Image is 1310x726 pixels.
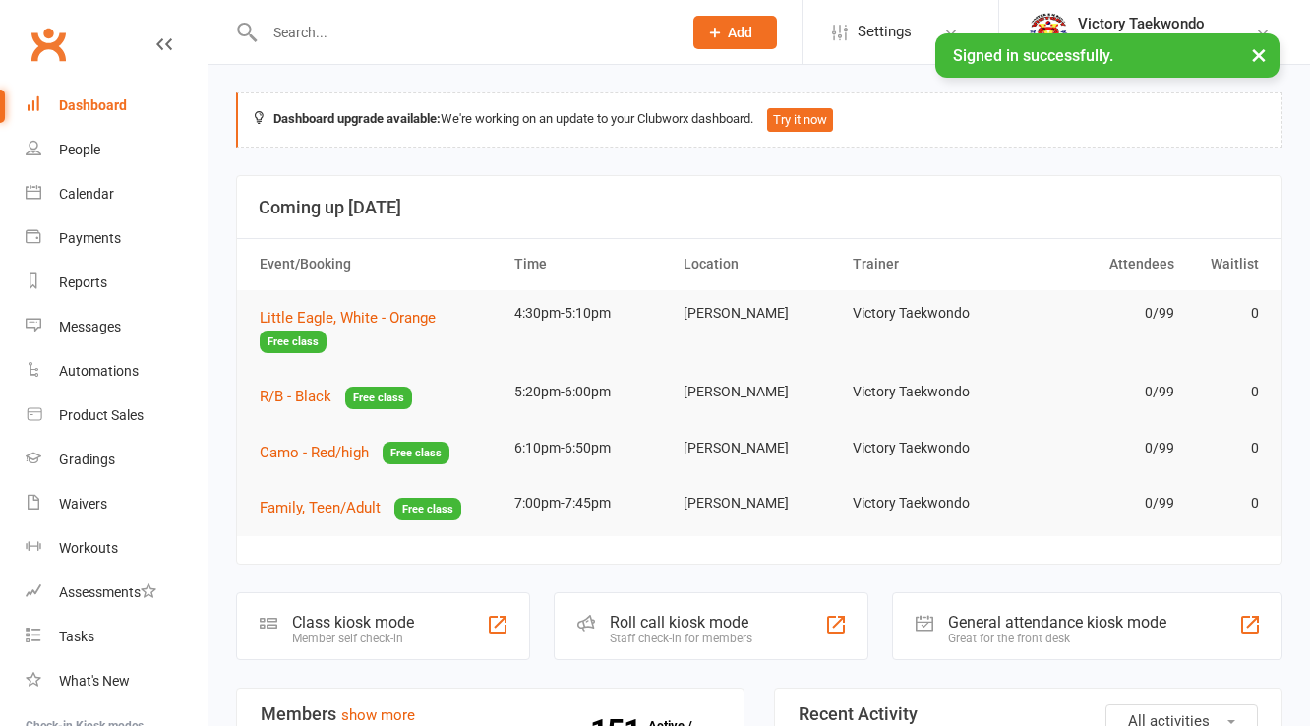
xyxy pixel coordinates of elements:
a: Assessments [26,571,208,615]
span: Free class [394,498,461,520]
div: Waivers [59,496,107,512]
th: Location [675,239,844,289]
a: Messages [26,305,208,349]
td: 0 [1183,369,1268,415]
button: Camo - Red/highFree class [260,441,449,465]
a: Gradings [26,438,208,482]
th: Time [506,239,675,289]
td: [PERSON_NAME] [675,480,844,526]
div: People [59,142,100,157]
span: Signed in successfully. [953,46,1113,65]
button: Try it now [767,108,833,132]
td: 6:10pm-6:50pm [506,425,675,471]
span: Settings [858,10,912,54]
td: [PERSON_NAME] [675,290,844,336]
div: Class kiosk mode [292,613,414,632]
div: Member self check-in [292,632,414,645]
th: Waitlist [1183,239,1268,289]
a: Reports [26,261,208,305]
div: Automations [59,363,139,379]
td: 0 [1183,425,1268,471]
td: 7:00pm-7:45pm [506,480,675,526]
a: Automations [26,349,208,393]
th: Trainer [844,239,1013,289]
span: Little Eagle, White - Orange [260,309,436,327]
span: R/B - Black [260,388,331,405]
div: Messages [59,319,121,334]
td: 4:30pm-5:10pm [506,290,675,336]
th: Attendees [1013,239,1182,289]
span: Family, Teen/Adult [260,499,381,516]
div: Victory Taekwondo Academy [1078,32,1255,50]
span: Free class [260,331,327,353]
a: Payments [26,216,208,261]
a: Dashboard [26,84,208,128]
h3: Coming up [DATE] [259,198,1260,217]
h3: Members [261,704,720,724]
span: Add [728,25,752,40]
div: General attendance kiosk mode [948,613,1166,632]
td: 0/99 [1013,480,1182,526]
div: What's New [59,673,130,689]
a: Workouts [26,526,208,571]
td: 0 [1183,290,1268,336]
img: thumb_image1542833429.png [1029,13,1068,52]
td: 0/99 [1013,290,1182,336]
span: Free class [345,387,412,409]
th: Event/Booking [251,239,506,289]
div: Payments [59,230,121,246]
div: Reports [59,274,107,290]
a: Clubworx [24,20,73,69]
h3: Recent Activity [799,704,1258,724]
a: Calendar [26,172,208,216]
td: 0 [1183,480,1268,526]
td: Victory Taekwondo [844,425,1013,471]
div: Gradings [59,452,115,467]
td: 5:20pm-6:00pm [506,369,675,415]
a: People [26,128,208,172]
div: Calendar [59,186,114,202]
div: Tasks [59,629,94,644]
td: Victory Taekwondo [844,480,1013,526]
td: Victory Taekwondo [844,369,1013,415]
div: Workouts [59,540,118,556]
td: [PERSON_NAME] [675,425,844,471]
button: R/B - BlackFree class [260,385,412,409]
div: Great for the front desk [948,632,1166,645]
span: Camo - Red/high [260,444,369,461]
strong: Dashboard upgrade available: [273,111,441,126]
td: 0/99 [1013,425,1182,471]
button: Family, Teen/AdultFree class [260,496,461,520]
div: Roll call kiosk mode [610,613,752,632]
button: × [1241,33,1277,76]
div: Victory Taekwondo [1078,15,1255,32]
td: 0/99 [1013,369,1182,415]
td: [PERSON_NAME] [675,369,844,415]
div: We're working on an update to your Clubworx dashboard. [236,92,1282,148]
a: show more [341,706,415,724]
span: Free class [383,442,449,464]
div: Product Sales [59,407,144,423]
input: Search... [259,19,668,46]
a: Waivers [26,482,208,526]
div: Assessments [59,584,156,600]
div: Staff check-in for members [610,632,752,645]
td: Victory Taekwondo [844,290,1013,336]
div: Dashboard [59,97,127,113]
a: Tasks [26,615,208,659]
a: What's New [26,659,208,703]
button: Little Eagle, White - OrangeFree class [260,306,497,354]
button: Add [693,16,777,49]
a: Product Sales [26,393,208,438]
